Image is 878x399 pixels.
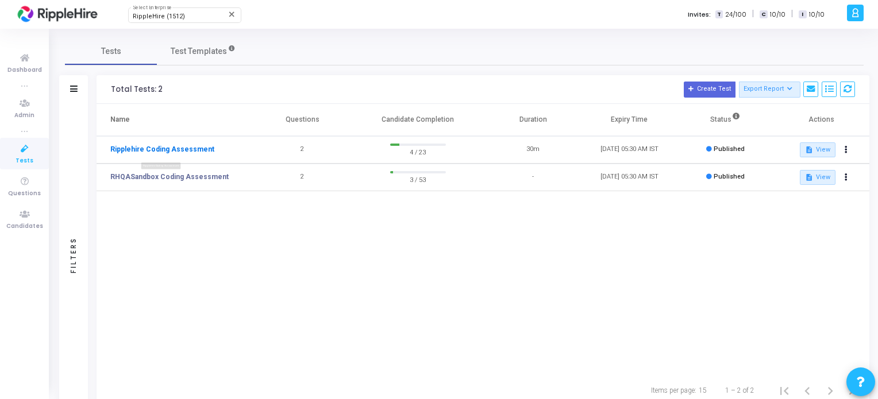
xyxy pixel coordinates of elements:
[714,145,745,153] span: Published
[791,8,793,20] span: |
[133,13,185,20] span: RippleHire (1512)
[651,385,696,396] div: Items per page:
[390,173,446,185] span: 3 / 53
[725,385,754,396] div: 1 – 2 of 2
[485,104,581,136] th: Duration
[228,10,237,19] mat-icon: Clear
[809,10,825,20] span: 10/10
[115,162,206,178] div: Ripplehire Coding Assessment
[752,8,754,20] span: |
[715,10,723,19] span: T
[582,104,677,136] th: Expiry Time
[390,146,446,157] span: 4 / 23
[770,10,785,20] span: 10/10
[97,104,255,136] th: Name
[699,385,707,396] div: 15
[582,164,677,191] td: [DATE] 05:30 AM IST
[111,85,163,94] div: Total Tests: 2
[351,104,485,136] th: Candidate Completion
[800,142,835,157] button: View
[760,10,767,19] span: C
[485,136,581,164] td: 30m
[725,10,746,20] span: 24/100
[7,65,42,75] span: Dashboard
[582,136,677,164] td: [DATE] 05:30 AM IST
[255,104,351,136] th: Questions
[8,189,41,199] span: Questions
[171,45,227,57] span: Test Templates
[684,82,735,98] button: Create Test
[14,3,101,26] img: logo
[255,136,351,164] td: 2
[773,104,869,136] th: Actions
[255,164,351,191] td: 2
[110,144,214,154] a: Ripplehire Coding Assessment
[739,82,800,98] button: Export Report
[799,10,806,19] span: I
[101,45,121,57] span: Tests
[485,164,581,191] td: -
[677,104,773,136] th: Status
[805,146,813,154] mat-icon: description
[14,111,34,121] span: Admin
[805,173,813,181] mat-icon: description
[6,222,43,231] span: Candidates
[800,170,835,185] button: View
[16,156,33,166] span: Tests
[714,173,745,180] span: Published
[68,192,79,318] div: Filters
[688,10,711,20] label: Invites:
